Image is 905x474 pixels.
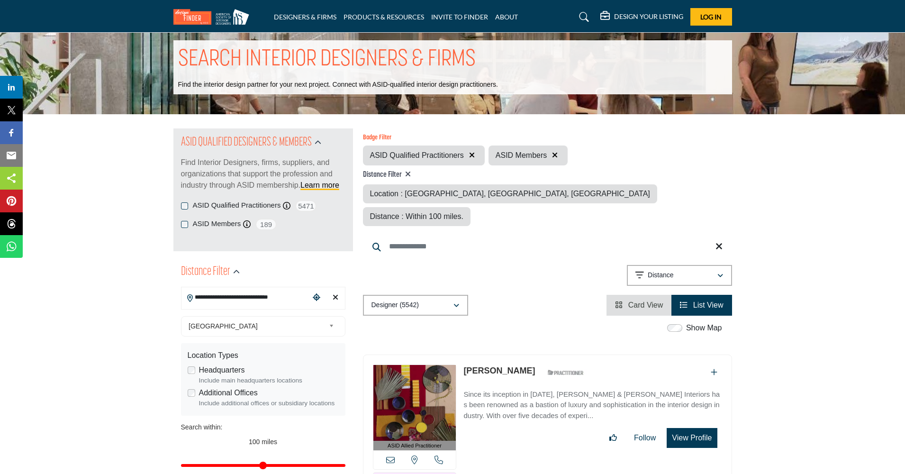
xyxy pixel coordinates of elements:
span: ASID Qualified Practitioners [370,150,464,161]
span: Card View [628,301,663,309]
span: 5471 [295,200,317,212]
p: Find Interior Designers, firms, suppliers, and organizations that support the profession and indu... [181,157,345,191]
div: DESIGN YOUR LISTING [600,11,683,23]
span: [GEOGRAPHIC_DATA] [189,320,325,332]
a: Add To List [711,368,717,376]
div: Include main headquarters locations [199,376,339,385]
img: ASID Qualified Practitioners Badge Icon [544,367,587,379]
input: ASID Qualified Practitioners checkbox [181,202,188,210]
span: Distance : Within 100 miles. [370,212,463,220]
button: Distance [627,265,732,286]
li: List View [671,295,732,316]
a: [PERSON_NAME] [463,366,535,375]
p: Find the interior design partner for your next project. Connect with ASID-qualified interior desi... [178,80,498,90]
div: Clear search location [328,288,343,308]
a: View List [680,301,723,309]
a: INVITE TO FINDER [431,13,488,21]
input: Search Location [181,288,309,307]
h1: SEARCH INTERIOR DESIGNERS & FIRMS [178,45,476,74]
p: Distance [648,271,673,280]
h2: ASID QUALIFIED DESIGNERS & MEMBERS [181,134,312,151]
span: Location : [GEOGRAPHIC_DATA], [GEOGRAPHIC_DATA], [GEOGRAPHIC_DATA] [370,190,650,198]
a: ASID Allied Practitioner [373,365,456,451]
img: Site Logo [173,9,254,25]
a: DESIGNERS & FIRMS [274,13,336,21]
h6: Badge Filter [363,134,568,142]
p: Designer (5542) [371,301,419,310]
h4: Distance Filter [363,170,732,180]
li: Card View [606,295,671,316]
div: Include additional offices or subsidiary locations [199,399,339,408]
button: Log In [690,8,732,26]
input: Selected ASID Members checkbox [181,221,188,228]
span: ASID Members [496,150,547,161]
span: List View [693,301,724,309]
span: ASID Allied Practitioner [388,442,442,450]
span: 100 miles [249,438,277,446]
h5: DESIGN YOUR LISTING [614,12,683,21]
button: View Profile [667,428,717,448]
label: Show Map [686,322,722,334]
label: Additional Offices [199,387,258,399]
span: 189 [255,219,277,230]
a: Since its inception in [DATE], [PERSON_NAME] & [PERSON_NAME] Interiors has been renowned as a bas... [463,383,722,421]
div: Location Types [188,350,339,361]
button: Follow [628,428,662,447]
a: PRODUCTS & RESOURCES [344,13,424,21]
h2: Distance Filter [181,264,230,281]
label: ASID Members [193,219,241,229]
label: ASID Qualified Practitioners [193,200,281,211]
a: Learn more [300,181,339,189]
img: Debra Phelps [373,365,456,441]
button: Like listing [603,428,623,447]
div: Choose your current location [309,288,324,308]
input: Search Keyword [363,235,732,258]
button: Designer (5542) [363,295,468,316]
label: Headquarters [199,365,245,376]
p: Debra Phelps [463,365,535,377]
p: Since its inception in [DATE], [PERSON_NAME] & [PERSON_NAME] Interiors has been renowned as a bas... [463,389,722,421]
a: View Card [615,301,663,309]
a: ABOUT [495,13,518,21]
span: Log In [700,13,722,21]
div: Search within: [181,422,345,432]
a: Search [570,9,595,25]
